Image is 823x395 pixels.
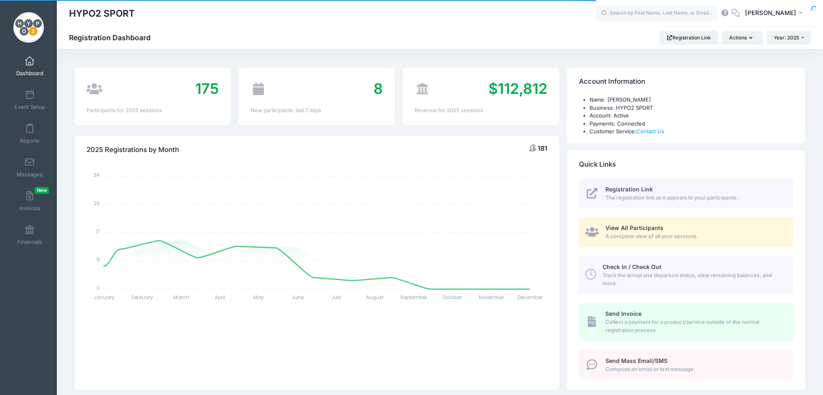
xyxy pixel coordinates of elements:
[722,31,763,45] button: Actions
[173,294,189,301] tspan: March
[443,294,462,301] tspan: October
[15,104,45,111] span: Event Setup
[215,294,225,301] tspan: April
[605,232,784,241] span: A complete view of all your sessions.
[590,128,793,136] li: Customer Service:
[96,256,99,263] tspan: 9
[605,186,653,193] span: Registration Link
[93,294,114,301] tspan: January
[488,80,547,98] span: $112,812
[17,239,42,245] span: Financials
[517,294,543,301] tspan: December
[478,294,504,301] tspan: November
[579,256,793,294] a: Check In / Check Out Track the arrival and departure status, view remaining balances, and more.
[603,263,661,270] span: Check In / Check Out
[579,350,793,380] a: Send Mass Email/SMS Compose an email or text message.
[93,171,99,178] tspan: 34
[11,119,49,148] a: Reports
[11,187,49,215] a: InvoicesNew
[16,70,43,77] span: Dashboard
[331,294,341,301] tspan: July
[291,294,303,301] tspan: June
[17,171,43,178] span: Messages
[596,5,718,22] input: Search by First Name, Last Name, or Email...
[579,153,616,176] h4: Quick Links
[132,294,153,301] tspan: February
[590,96,793,104] li: Name: [PERSON_NAME]
[366,294,384,301] tspan: August
[86,106,219,115] div: Participants for 2025 sessions
[93,200,99,206] tspan: 26
[11,153,49,182] a: Messages
[11,221,49,249] a: Financials
[415,106,547,115] div: Revenue for 2025 sessions
[740,4,811,23] button: [PERSON_NAME]
[253,294,264,301] tspan: May
[579,303,793,341] a: Send Invoice Collect a payment for a product/service outside of the normal registration process
[579,217,793,247] a: View All Participants A complete view of all your sessions.
[659,31,718,45] a: Registration Link
[251,106,383,115] div: New participants: last 7 days
[605,310,642,317] span: Send Invoice
[13,12,44,43] img: HYPO2 SPORT
[374,80,383,98] span: 8
[745,9,796,17] span: [PERSON_NAME]
[605,224,663,231] span: View All Participants
[590,104,793,112] li: Business: HYPO2 SPORT
[69,33,158,42] h1: Registration Dashboard
[195,80,219,98] span: 175
[605,194,784,202] span: The registration link as it appears to your participants.
[11,86,49,114] a: Event Setup
[96,284,99,291] tspan: 0
[774,35,799,41] span: Year: 2025
[35,187,49,194] span: New
[95,228,99,235] tspan: 17
[603,271,784,287] span: Track the arrival and departure status, view remaining balances, and more.
[605,318,784,334] span: Collect a payment for a product/service outside of the normal registration process
[19,205,40,212] span: Invoices
[400,294,428,301] tspan: September
[590,120,793,128] li: Payments: Connected
[538,144,547,152] span: 181
[20,137,39,144] span: Reports
[86,138,179,161] h4: 2025 Registrations by Month
[590,112,793,120] li: Account: Active
[69,4,135,23] h1: HYPO2 SPORT
[11,52,49,80] a: Dashboard
[605,365,784,373] span: Compose an email or text message.
[579,179,793,208] a: Registration Link The registration link as it appears to your participants.
[605,357,667,364] span: Send Mass Email/SMS
[636,128,664,135] a: Contact Us
[579,70,645,93] h4: Account Information
[767,31,811,45] button: Year: 2025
